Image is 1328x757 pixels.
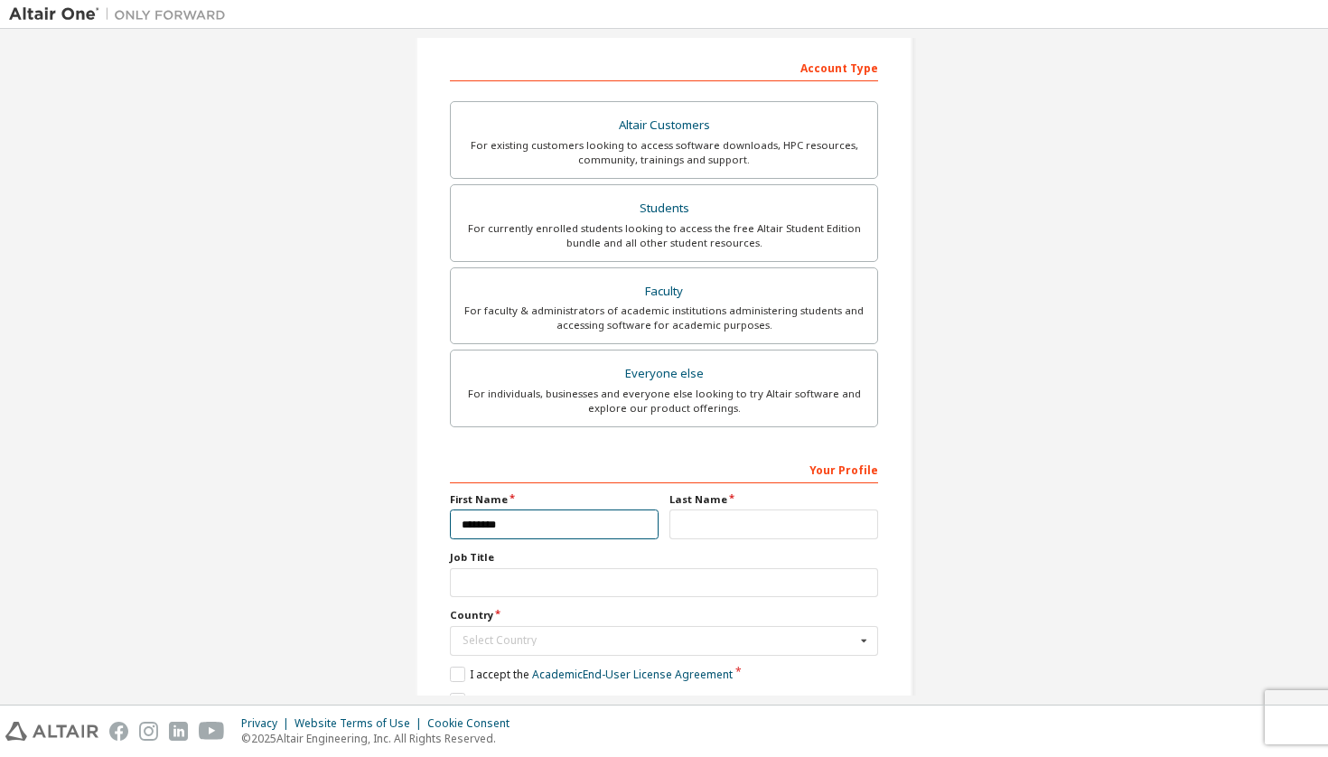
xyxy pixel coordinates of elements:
div: Select Country [463,635,856,646]
img: youtube.svg [199,722,225,741]
div: Faculty [462,279,866,304]
img: linkedin.svg [169,722,188,741]
div: Website Terms of Use [295,716,427,731]
img: altair_logo.svg [5,722,98,741]
p: © 2025 Altair Engineering, Inc. All Rights Reserved. [241,731,520,746]
img: instagram.svg [139,722,158,741]
div: For individuals, businesses and everyone else looking to try Altair software and explore our prod... [462,387,866,416]
div: For existing customers looking to access software downloads, HPC resources, community, trainings ... [462,138,866,167]
a: Academic End-User License Agreement [532,667,733,682]
div: Students [462,196,866,221]
div: Altair Customers [462,113,866,138]
div: Your Profile [450,454,878,483]
label: Job Title [450,550,878,565]
img: Altair One [9,5,235,23]
label: First Name [450,492,659,507]
div: Account Type [450,52,878,81]
label: I accept the [450,667,733,682]
label: I would like to receive marketing emails from Altair [450,693,731,708]
div: For faculty & administrators of academic institutions administering students and accessing softwa... [462,304,866,332]
div: Everyone else [462,361,866,387]
div: For currently enrolled students looking to access the free Altair Student Edition bundle and all ... [462,221,866,250]
div: Cookie Consent [427,716,520,731]
div: Privacy [241,716,295,731]
label: Country [450,608,878,622]
label: Last Name [669,492,878,507]
img: facebook.svg [109,722,128,741]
